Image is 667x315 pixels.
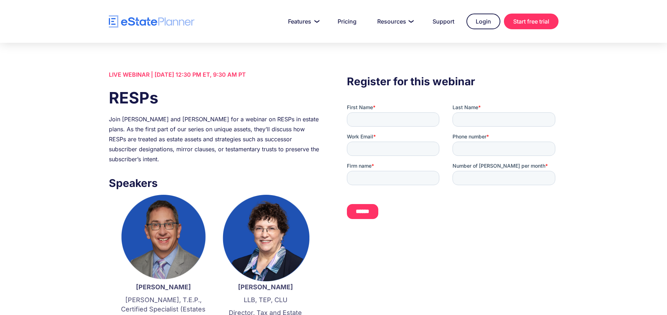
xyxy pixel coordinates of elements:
[329,14,365,29] a: Pricing
[109,87,320,109] h1: RESPs
[347,104,558,232] iframe: Form 0
[279,14,325,29] a: Features
[424,14,463,29] a: Support
[109,15,194,28] a: home
[504,14,559,29] a: Start free trial
[222,295,309,305] p: LLB, TEP, CLU
[109,114,320,164] div: Join [PERSON_NAME] and [PERSON_NAME] for a webinar on RESPs in estate plans. As the first part of...
[347,73,558,90] h3: Register for this webinar
[369,14,420,29] a: Resources
[109,70,320,80] div: LIVE WEBINAR | [DATE] 12:30 PM ET, 9:30 AM PT
[238,283,293,291] strong: [PERSON_NAME]
[136,283,191,291] strong: [PERSON_NAME]
[466,14,500,29] a: Login
[109,175,320,191] h3: Speakers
